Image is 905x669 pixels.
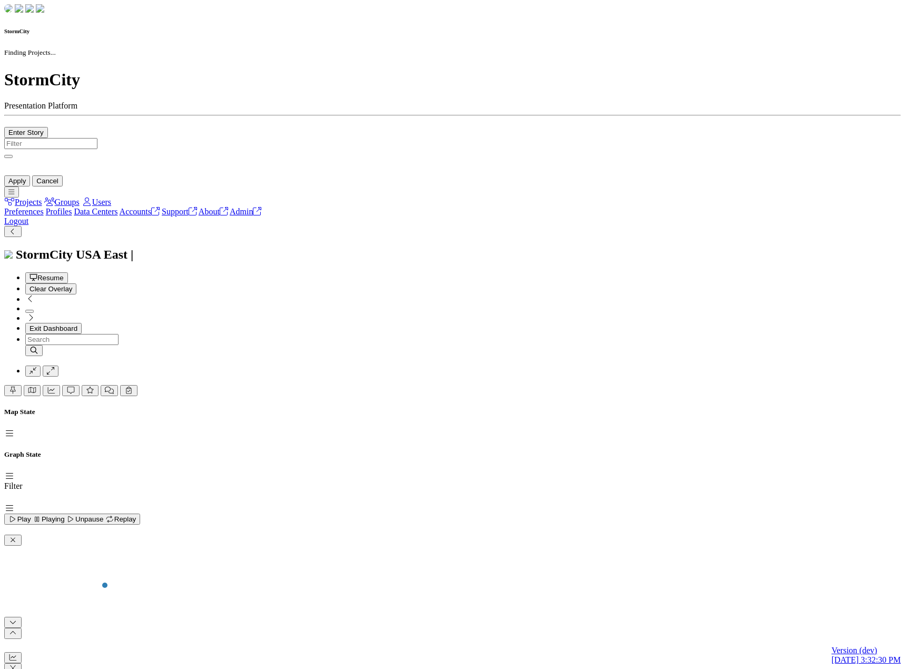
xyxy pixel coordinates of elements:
a: Version (dev) [DATE] 3:32:30 PM [831,646,901,665]
a: Groups [44,198,80,206]
span: Playing [33,515,64,523]
img: chi-fish-down.png [4,4,13,13]
a: Data Centers [74,207,117,216]
input: Filter [4,138,97,149]
a: Projects [4,198,42,206]
span: [DATE] 3:32:30 PM [831,655,901,664]
img: chi-fish-blink.png [36,4,44,13]
h6: StormCity [4,28,901,34]
span: USA East [76,248,127,261]
button: Enter Story [4,127,48,138]
a: Preferences [4,207,44,216]
span: StormCity [16,248,73,261]
h5: Map State [4,408,901,416]
span: Unpause [66,515,103,523]
button: Play Playing Unpause Replay [4,514,140,525]
button: Cancel [32,175,63,186]
a: Profiles [46,207,72,216]
a: Users [82,198,111,206]
button: Exit Dashboard [25,323,82,334]
button: Clear Overlay [25,283,76,294]
a: Accounts [120,207,160,216]
a: About [199,207,228,216]
span: | [131,248,133,261]
a: Admin [230,207,261,216]
input: Search [25,334,119,345]
button: Apply [4,175,30,186]
img: chi-fish-up.png [25,4,34,13]
small: Finding Projects... [4,48,56,56]
a: Logout [4,217,28,225]
img: chi-fish-down.png [15,4,23,13]
a: Support [162,207,197,216]
img: chi-fish-icon.svg [4,250,13,259]
label: Filter [4,481,23,490]
button: Resume [25,272,68,283]
span: Play [8,515,31,523]
span: Presentation Platform [4,101,77,110]
h5: Graph State [4,450,901,459]
h1: StormCity [4,70,901,90]
span: Replay [105,515,136,523]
